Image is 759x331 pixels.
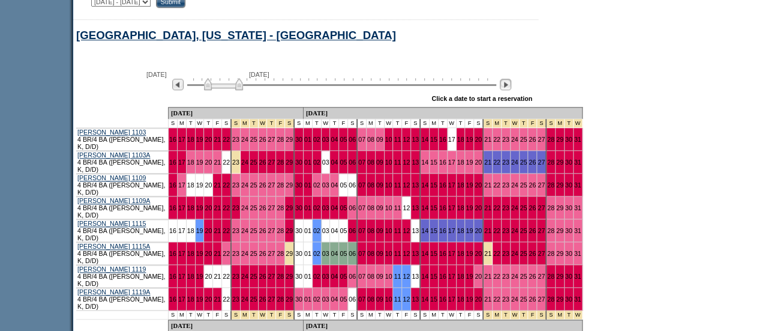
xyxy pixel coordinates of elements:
[187,136,194,143] a: 18
[385,136,392,143] a: 10
[385,204,392,211] a: 10
[394,204,401,211] a: 11
[196,273,203,280] a: 19
[475,181,482,189] a: 20
[205,204,212,211] a: 20
[322,159,329,166] a: 03
[430,136,437,143] a: 15
[259,227,266,234] a: 26
[241,136,248,143] a: 24
[457,204,464,211] a: 18
[178,250,185,257] a: 17
[295,136,302,143] a: 30
[367,159,374,166] a: 08
[574,227,581,234] a: 31
[385,250,392,257] a: 10
[376,227,383,234] a: 09
[178,181,185,189] a: 17
[214,159,221,166] a: 21
[493,136,500,143] a: 22
[412,227,419,234] a: 13
[187,181,194,189] a: 18
[223,136,230,143] a: 22
[268,204,275,211] a: 27
[367,181,374,189] a: 08
[169,136,176,143] a: 16
[205,136,212,143] a: 20
[511,250,518,257] a: 24
[493,159,500,166] a: 22
[277,204,284,211] a: 28
[457,250,464,257] a: 18
[250,181,257,189] a: 25
[538,181,545,189] a: 27
[250,227,257,234] a: 25
[340,227,347,234] a: 05
[367,204,374,211] a: 08
[358,159,365,166] a: 07
[331,159,338,166] a: 04
[313,250,320,257] a: 02
[430,181,437,189] a: 15
[421,136,428,143] a: 14
[358,181,365,189] a: 07
[403,250,410,257] a: 12
[322,204,329,211] a: 03
[250,250,257,257] a: 25
[250,136,257,143] a: 25
[169,204,176,211] a: 16
[511,204,518,211] a: 24
[268,136,275,143] a: 27
[421,204,428,211] a: 14
[466,227,473,234] a: 19
[178,204,185,211] a: 17
[574,250,581,257] a: 31
[322,181,329,189] a: 03
[295,159,302,166] a: 30
[547,159,554,166] a: 28
[77,243,150,250] a: [PERSON_NAME] 1115A
[457,181,464,189] a: 18
[313,181,320,189] a: 02
[403,181,410,189] a: 12
[277,159,284,166] a: 28
[268,159,275,166] a: 27
[313,159,320,166] a: 02
[556,250,563,257] a: 29
[502,136,509,143] a: 23
[277,273,284,280] a: 28
[529,181,536,189] a: 26
[340,181,347,189] a: 05
[538,250,545,257] a: 27
[196,227,203,234] a: 19
[172,79,184,90] img: Previous
[349,159,356,166] a: 06
[367,250,374,257] a: 08
[493,227,500,234] a: 22
[286,159,293,166] a: 29
[439,136,446,143] a: 16
[538,227,545,234] a: 27
[556,136,563,143] a: 29
[574,181,581,189] a: 31
[169,181,176,189] a: 16
[241,159,248,166] a: 24
[250,159,257,166] a: 25
[448,250,455,257] a: 17
[313,136,320,143] a: 02
[205,181,212,189] a: 20
[493,250,500,257] a: 22
[457,136,464,143] a: 18
[421,181,428,189] a: 14
[241,227,248,234] a: 24
[340,159,347,166] a: 05
[412,250,419,257] a: 13
[475,204,482,211] a: 20
[439,181,446,189] a: 16
[529,159,536,166] a: 26
[358,204,365,211] a: 07
[295,181,302,189] a: 30
[169,250,176,257] a: 16
[403,159,410,166] a: 12
[430,204,437,211] a: 15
